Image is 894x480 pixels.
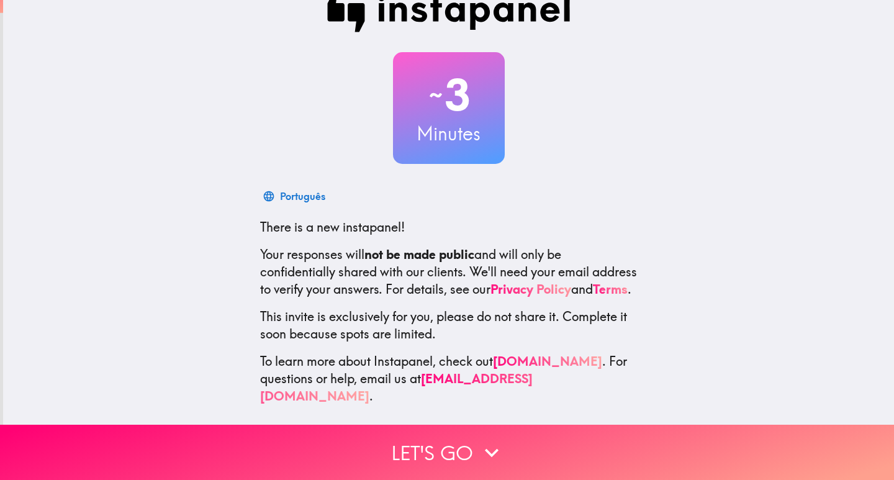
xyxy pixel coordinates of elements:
[393,120,505,147] h3: Minutes
[260,246,638,298] p: Your responses will and will only be confidentially shared with our clients. We'll need your emai...
[280,188,325,205] div: Português
[260,308,638,343] p: This invite is exclusively for you, please do not share it. Complete it soon because spots are li...
[427,76,445,114] span: ~
[260,184,330,209] button: Português
[493,353,602,369] a: [DOMAIN_NAME]
[260,353,638,405] p: To learn more about Instapanel, check out . For questions or help, email us at .
[393,70,505,120] h2: 3
[364,247,474,262] b: not be made public
[490,281,571,297] a: Privacy Policy
[593,281,628,297] a: Terms
[260,371,533,404] a: [EMAIL_ADDRESS][DOMAIN_NAME]
[260,219,405,235] span: There is a new instapanel!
